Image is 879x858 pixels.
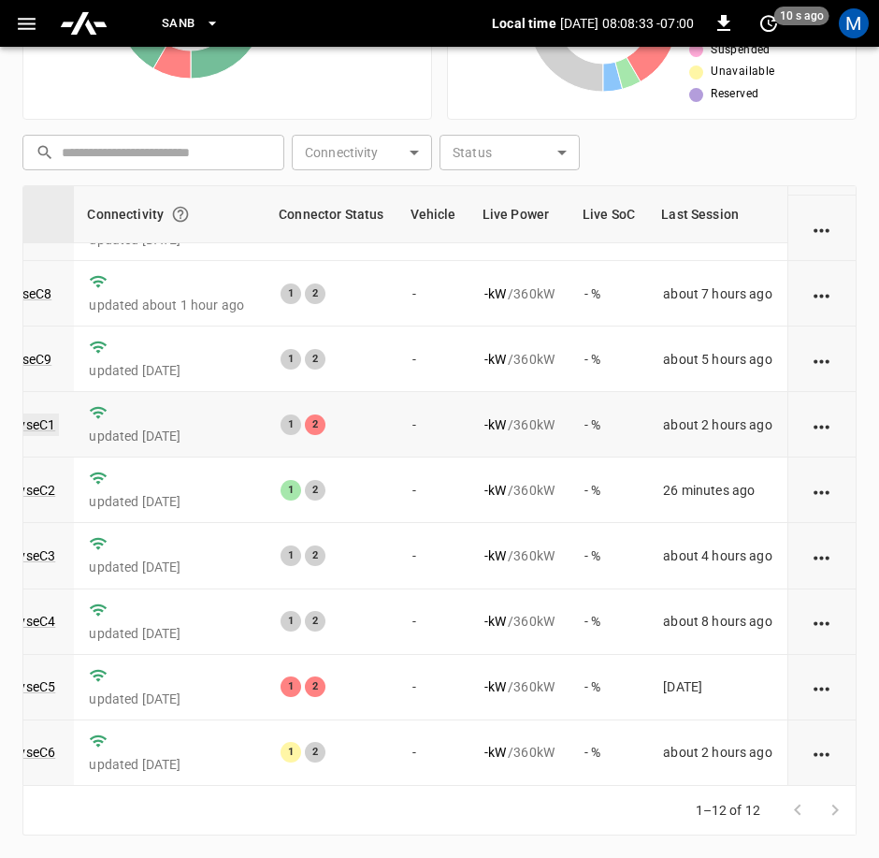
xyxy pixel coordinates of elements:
td: - % [569,392,648,458]
div: action cell options [810,612,833,631]
div: 1 [281,349,301,370]
td: - [397,458,469,523]
div: / 360 kW [484,612,555,631]
p: Local time [492,14,556,33]
th: Last Session [648,186,787,243]
span: Reserved [711,85,758,104]
div: / 360 kW [484,677,555,696]
td: - % [569,720,648,786]
div: 2 [305,349,325,370]
th: Live Power [469,186,569,243]
td: - % [569,523,648,589]
p: [DATE] 08:08:33 -07:00 [560,14,694,33]
div: action cell options [810,481,833,500]
div: action cell options [810,677,833,696]
button: SanB [154,6,227,42]
div: 1 [281,545,301,566]
td: about 2 hours ago [648,720,787,786]
th: Vehicle [397,186,469,243]
img: ampcontrol.io logo [59,6,108,41]
div: 1 [281,284,301,304]
td: about 7 hours ago [648,261,787,327]
td: 26 minutes ago [648,458,787,523]
td: - % [569,458,648,523]
td: - % [569,589,648,655]
td: about 4 hours ago [648,523,787,589]
p: updated [DATE] [89,755,251,774]
td: - [397,655,469,720]
div: / 360 kW [484,415,555,434]
td: about 5 hours ago [648,327,787,392]
p: updated [DATE] [89,492,251,511]
div: 1 [281,480,301,501]
div: action cell options [810,546,833,565]
p: - kW [484,546,506,565]
p: - kW [484,677,506,696]
p: updated [DATE] [89,624,251,643]
p: - kW [484,350,506,369]
div: / 360 kW [484,546,555,565]
td: - % [569,261,648,327]
p: updated [DATE] [89,427,251,445]
div: action cell options [810,415,833,434]
div: action cell options [810,743,833,762]
button: set refresh interval [754,8,784,38]
div: 2 [305,284,325,304]
div: / 360 kW [484,481,555,500]
td: about 8 hours ago [648,589,787,655]
td: - [397,392,469,458]
td: [DATE] [648,655,787,720]
span: Unavailable [711,63,774,81]
p: updated [DATE] [89,558,251,576]
p: updated [DATE] [89,690,251,708]
div: 2 [305,611,325,632]
div: 2 [305,742,325,763]
div: / 360 kW [484,743,555,762]
span: Suspended [711,41,771,60]
p: updated [DATE] [89,361,251,380]
div: 1 [281,676,301,697]
td: - % [569,655,648,720]
div: 2 [305,545,325,566]
div: / 360 kW [484,284,555,303]
div: 1 [281,414,301,435]
td: - % [569,327,648,392]
div: 2 [305,480,325,501]
td: - [397,327,469,392]
td: about 2 hours ago [648,392,787,458]
p: updated about 1 hour ago [89,296,251,314]
p: - kW [484,284,506,303]
td: - [397,261,469,327]
p: - kW [484,743,506,762]
div: action cell options [810,284,833,303]
p: 1–12 of 12 [696,801,761,820]
div: 1 [281,742,301,763]
p: - kW [484,612,506,631]
span: SanB [162,13,195,35]
p: - kW [484,415,506,434]
div: / 360 kW [484,350,555,369]
div: 2 [305,676,325,697]
p: - kW [484,481,506,500]
div: Connectivity [87,197,252,231]
td: - [397,720,469,786]
span: 10 s ago [774,7,829,25]
div: 1 [281,611,301,632]
div: action cell options [810,219,833,238]
th: Connector Status [266,186,396,243]
button: Connection between the charger and our software. [164,197,197,231]
div: profile-icon [839,8,869,38]
div: action cell options [810,350,833,369]
th: Live SoC [569,186,648,243]
div: 2 [305,414,325,435]
td: - [397,523,469,589]
td: - [397,589,469,655]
